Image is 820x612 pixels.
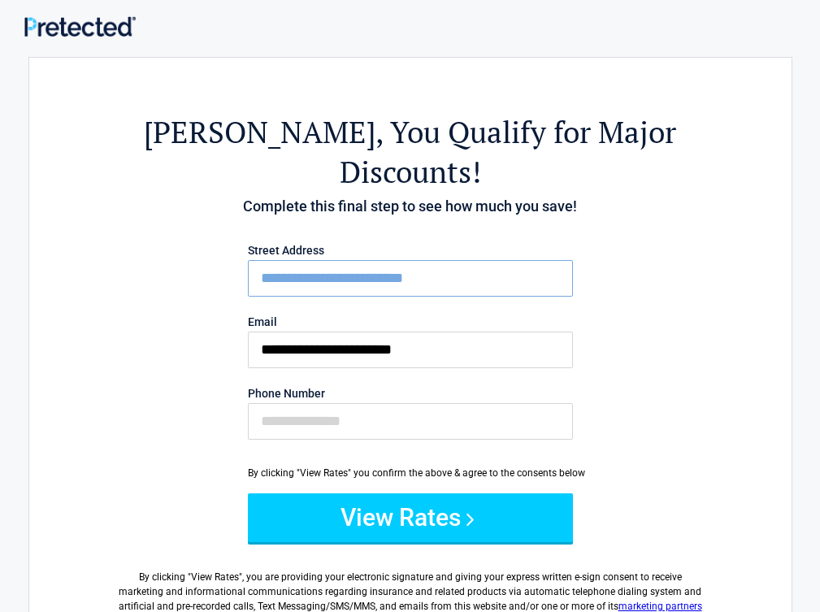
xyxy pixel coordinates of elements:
[248,316,573,328] label: Email
[144,112,375,152] span: [PERSON_NAME]
[119,112,702,192] h2: , You Qualify for Major Discounts!
[248,493,573,542] button: View Rates
[119,196,702,217] h4: Complete this final step to see how much you save!
[248,245,573,256] label: Street Address
[248,466,573,480] div: By clicking "View Rates" you confirm the above & agree to the consents below
[24,16,136,37] img: Main Logo
[191,571,239,583] span: View Rates
[248,388,573,399] label: Phone Number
